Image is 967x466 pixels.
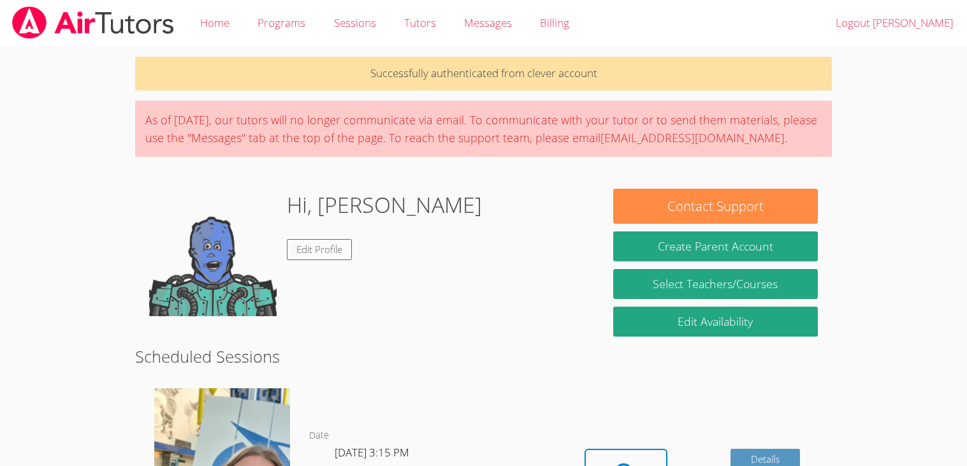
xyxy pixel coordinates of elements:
[287,239,352,260] a: Edit Profile
[335,445,409,460] span: [DATE] 3:15 PM
[613,189,817,224] button: Contact Support
[135,344,831,368] h2: Scheduled Sessions
[464,15,512,30] span: Messages
[11,6,175,39] img: airtutors_banner-c4298cdbf04f3fff15de1276eac7730deb9818008684d7c2e4769d2f7ddbe033.png
[309,428,329,444] dt: Date
[135,101,831,157] div: As of [DATE], our tutors will no longer communicate via email. To communicate with your tutor or ...
[613,231,817,261] button: Create Parent Account
[135,57,831,91] p: Successfully authenticated from clever account
[613,269,817,299] a: Select Teachers/Courses
[149,189,277,316] img: default.png
[287,189,482,221] h1: Hi, [PERSON_NAME]
[613,307,817,337] a: Edit Availability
